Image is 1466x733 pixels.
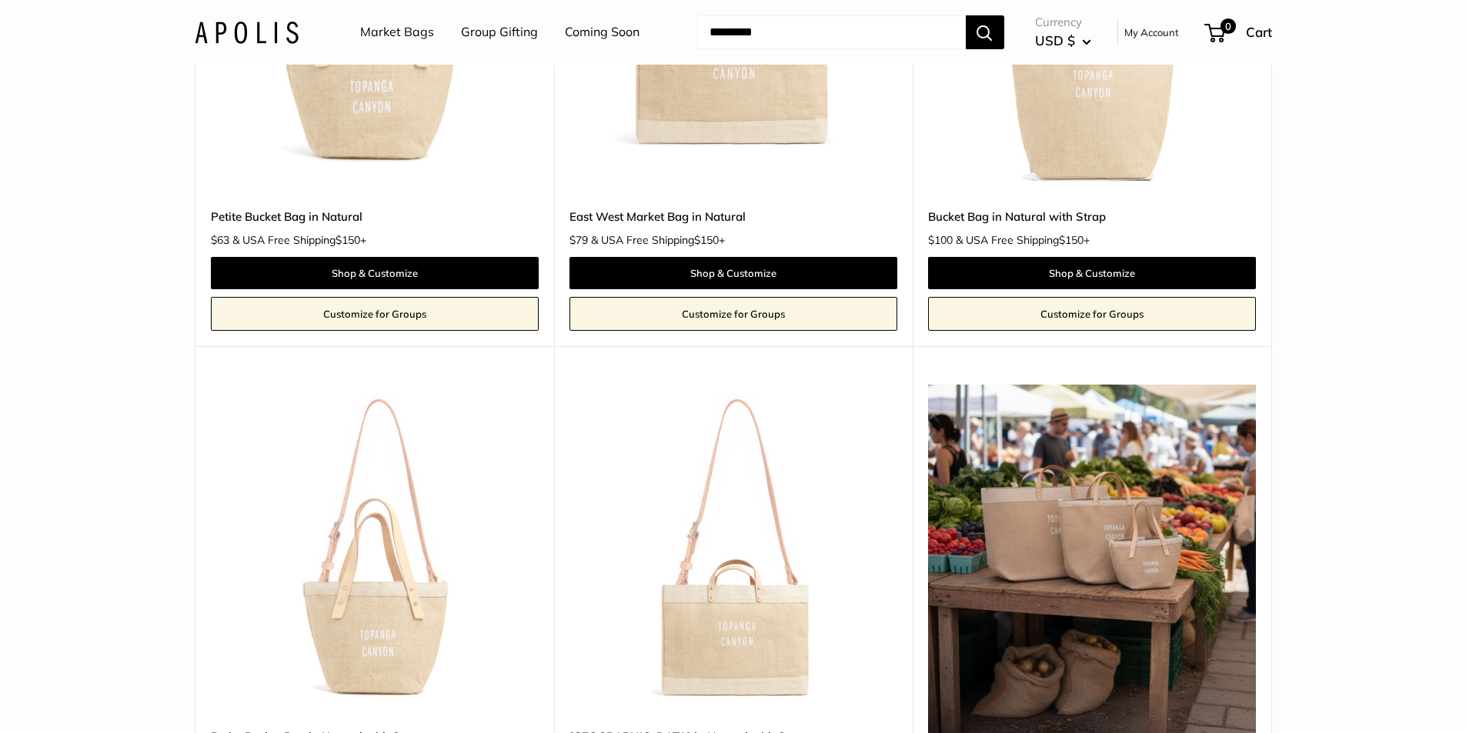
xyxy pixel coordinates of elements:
[211,385,539,712] img: Petite Bucket Bag in Natural with Strap
[928,297,1256,331] a: Customize for Groups
[336,233,360,247] span: $150
[569,385,897,712] img: East West Bag in Natural with Strap
[591,235,725,245] span: & USA Free Shipping +
[1059,233,1084,247] span: $150
[928,208,1256,225] a: Bucket Bag in Natural with Strap
[569,385,897,712] a: East West Bag in Natural with StrapEast West Bag in Natural with Strap
[211,385,539,712] a: Petite Bucket Bag in Natural with StrapPetite Bucket Bag in Natural with Strap
[1035,12,1091,33] span: Currency
[1035,32,1075,48] span: USD $
[195,21,299,43] img: Apolis
[1206,20,1272,45] a: 0 Cart
[569,297,897,331] a: Customize for Groups
[569,233,588,247] span: $79
[211,257,539,289] a: Shop & Customize
[1220,18,1235,34] span: 0
[928,233,953,247] span: $100
[461,21,538,44] a: Group Gifting
[1246,24,1272,40] span: Cart
[928,257,1256,289] a: Shop & Customize
[211,297,539,331] a: Customize for Groups
[565,21,639,44] a: Coming Soon
[697,15,966,49] input: Search...
[1124,23,1179,42] a: My Account
[569,257,897,289] a: Shop & Customize
[966,15,1004,49] button: Search
[211,233,229,247] span: $63
[956,235,1090,245] span: & USA Free Shipping +
[694,233,719,247] span: $150
[1035,28,1091,53] button: USD $
[569,208,897,225] a: East West Market Bag in Natural
[211,208,539,225] a: Petite Bucket Bag in Natural
[232,235,366,245] span: & USA Free Shipping +
[12,675,165,721] iframe: Sign Up via Text for Offers
[360,21,434,44] a: Market Bags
